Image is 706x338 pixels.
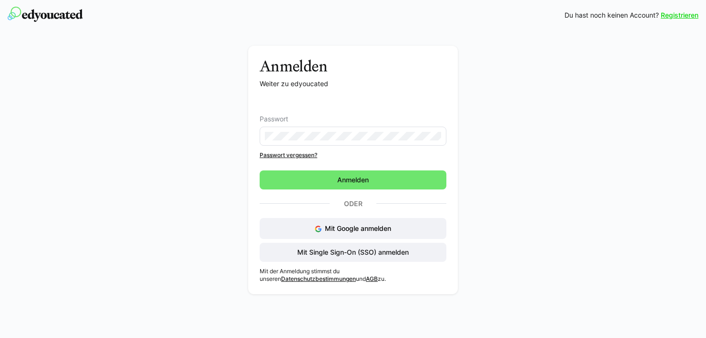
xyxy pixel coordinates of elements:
[260,218,446,239] button: Mit Google anmelden
[296,248,410,257] span: Mit Single Sign-On (SSO) anmelden
[366,275,378,282] a: AGB
[330,197,376,210] p: Oder
[260,243,446,262] button: Mit Single Sign-On (SSO) anmelden
[325,224,391,232] span: Mit Google anmelden
[260,151,446,159] a: Passwort vergessen?
[260,79,446,89] p: Weiter zu edyoucated
[8,7,83,22] img: edyoucated
[565,10,659,20] span: Du hast noch keinen Account?
[661,10,698,20] a: Registrieren
[260,57,446,75] h3: Anmelden
[336,175,370,185] span: Anmelden
[260,115,288,123] span: Passwort
[260,268,446,283] p: Mit der Anmeldung stimmst du unseren und zu.
[281,275,356,282] a: Datenschutzbestimmungen
[260,170,446,189] button: Anmelden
